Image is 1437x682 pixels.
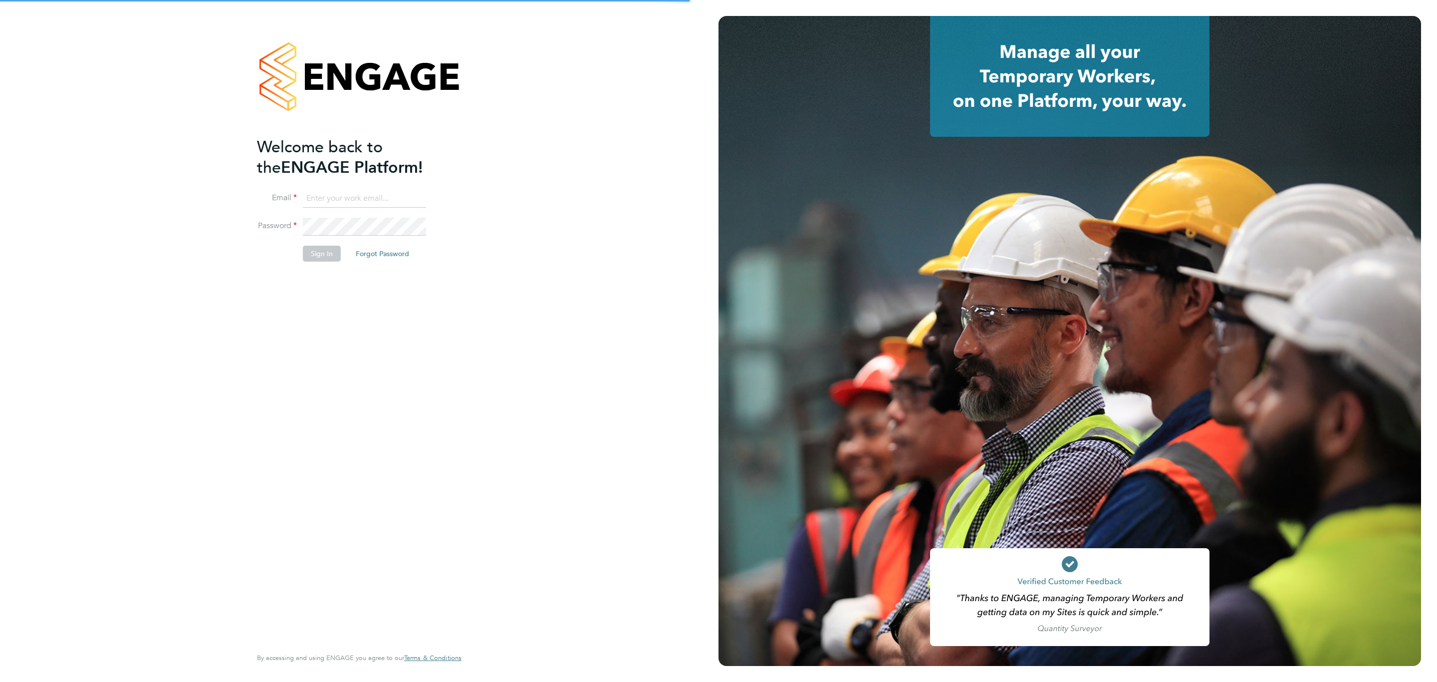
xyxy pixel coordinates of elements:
label: Email [257,193,297,203]
button: Forgot Password [348,246,417,262]
h2: ENGAGE Platform! [257,137,452,178]
span: Welcome back to the [257,137,383,177]
input: Enter your work email... [303,190,426,208]
button: Sign In [303,246,341,262]
a: Terms & Conditions [404,654,462,662]
label: Password [257,221,297,231]
span: Terms & Conditions [404,654,462,662]
span: By accessing and using ENGAGE you agree to our [257,654,462,662]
